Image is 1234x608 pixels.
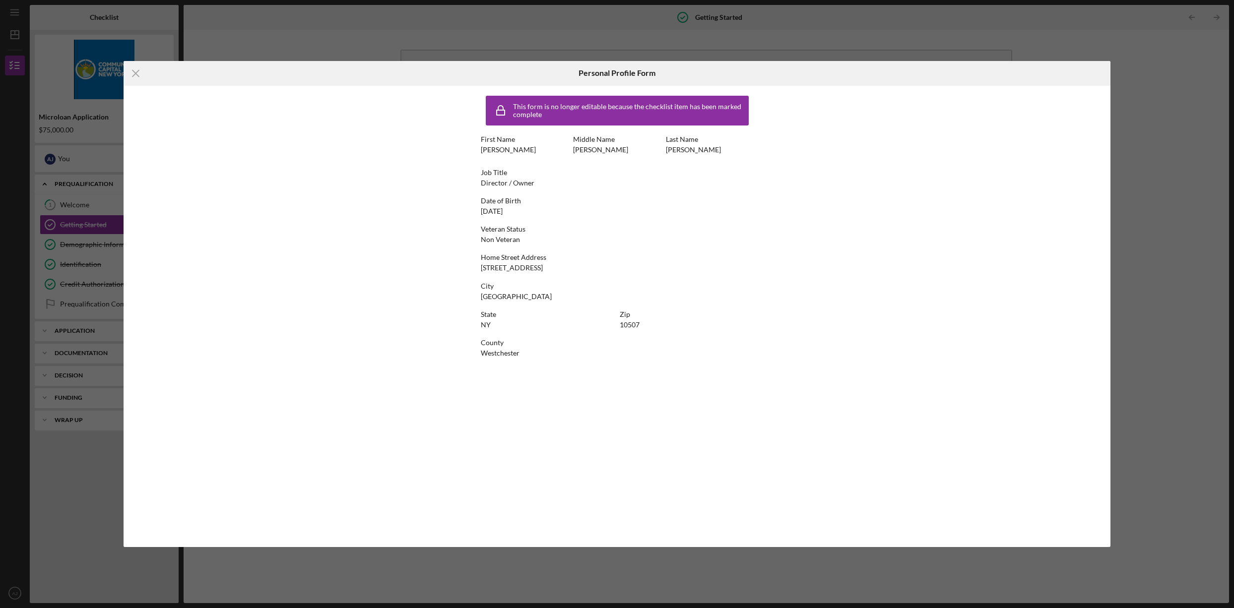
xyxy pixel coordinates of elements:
[481,169,754,177] div: Job Title
[481,321,491,329] div: NY
[513,103,746,119] div: This form is no longer editable because the checklist item has been marked complete
[481,135,569,143] div: First Name
[481,225,754,233] div: Veteran Status
[481,339,754,347] div: County
[481,146,536,154] div: [PERSON_NAME]
[481,207,503,215] div: [DATE]
[666,146,721,154] div: [PERSON_NAME]
[481,282,754,290] div: City
[481,253,754,261] div: Home Street Address
[573,135,661,143] div: Middle Name
[481,197,754,205] div: Date of Birth
[620,321,640,329] div: 10507
[481,264,543,272] div: [STREET_ADDRESS]
[481,236,520,243] div: Non Veteran
[579,68,655,77] h6: Personal Profile Form
[481,349,520,357] div: Westchester
[666,135,754,143] div: Last Name
[573,146,628,154] div: [PERSON_NAME]
[481,179,534,187] div: Director / Owner
[481,293,552,301] div: [GEOGRAPHIC_DATA]
[620,310,754,318] div: Zip
[481,310,615,318] div: State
